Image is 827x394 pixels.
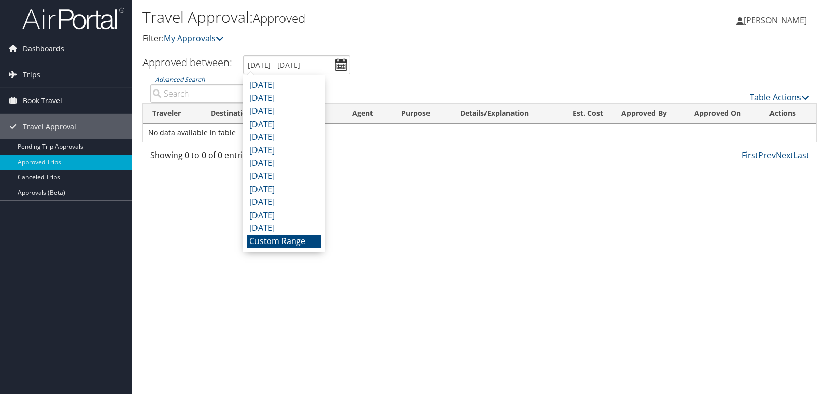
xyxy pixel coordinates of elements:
th: Purpose [392,104,451,124]
li: [DATE] [247,196,321,209]
li: [DATE] [247,183,321,196]
h3: Approved between: [142,55,232,69]
span: [PERSON_NAME] [744,15,807,26]
h1: Travel Approval: [142,7,592,28]
th: Details/Explanation [451,104,562,124]
li: [DATE] [247,118,321,131]
a: Table Actions [750,92,809,103]
th: Actions [760,104,816,124]
input: Advanced Search [150,84,303,103]
li: [DATE] [247,209,321,222]
li: [DATE] [247,170,321,183]
li: [DATE] [247,131,321,144]
li: [DATE] [247,157,321,170]
th: Destination: activate to sort column ascending [202,104,275,124]
li: Custom Range [247,235,321,248]
th: Agent [343,104,392,124]
div: Showing 0 to 0 of 0 entries [150,149,303,166]
img: airportal-logo.png [22,7,124,31]
td: No data available in table [143,124,816,142]
a: Advanced Search [155,75,205,84]
a: My Approvals [164,33,224,44]
span: Trips [23,62,40,87]
th: Est. Cost: activate to sort column ascending [562,104,612,124]
a: Next [776,149,793,161]
a: Last [793,149,809,161]
th: Approved On: activate to sort column ascending [685,104,760,124]
a: First [742,149,758,161]
li: [DATE] [247,222,321,235]
li: [DATE] [247,144,321,157]
a: [PERSON_NAME] [736,5,817,36]
input: [DATE] - [DATE] [243,55,350,74]
th: Traveler: activate to sort column ascending [143,104,202,124]
small: Approved [253,10,305,26]
p: Filter: [142,32,592,45]
a: Prev [758,149,776,161]
span: Book Travel [23,88,62,113]
th: Approved By: activate to sort column ascending [612,104,686,124]
li: [DATE] [247,105,321,118]
span: Dashboards [23,36,64,62]
li: [DATE] [247,92,321,105]
span: Travel Approval [23,114,76,139]
li: [DATE] [247,79,321,92]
